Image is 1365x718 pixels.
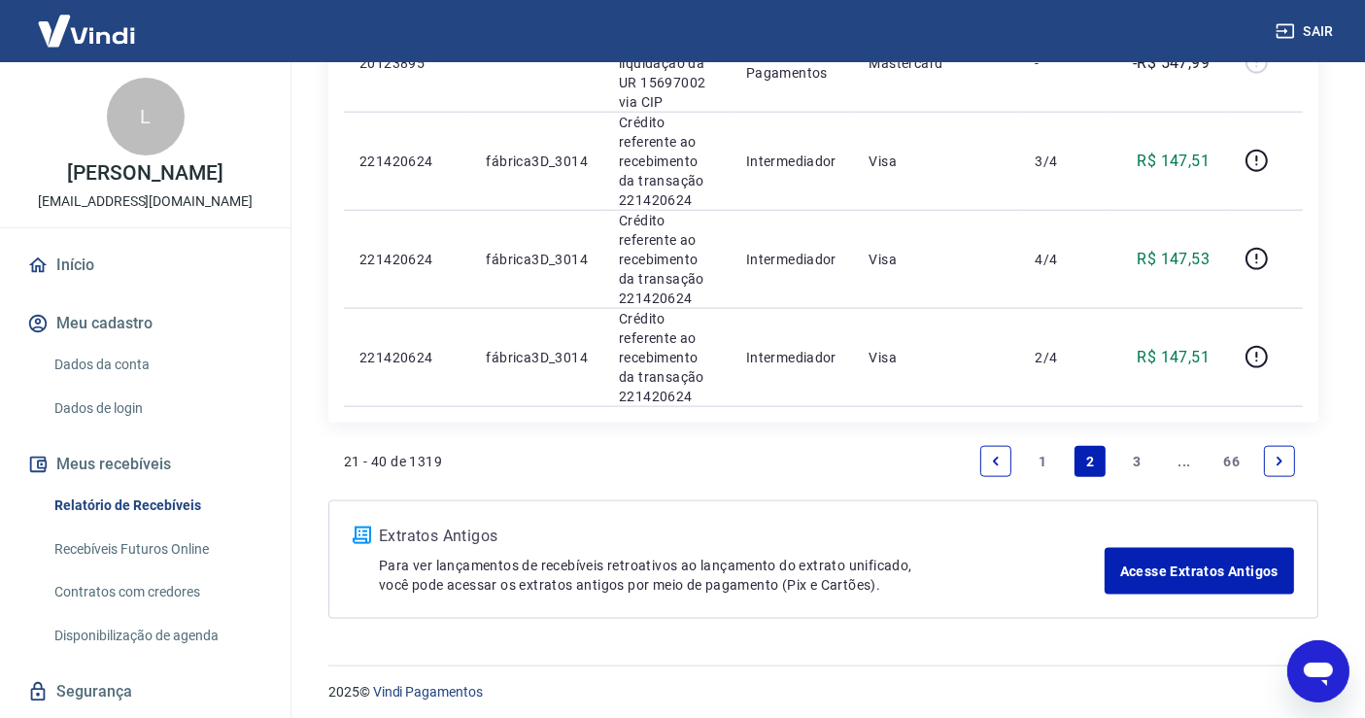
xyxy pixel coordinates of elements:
a: Relatório de Recebíveis [47,486,267,526]
a: Next page [1264,446,1295,477]
a: Vindi Pagamentos [373,684,483,700]
p: Intermediador [746,152,838,171]
a: Acesse Extratos Antigos [1105,548,1294,595]
p: R$ 147,51 [1138,150,1211,173]
p: [PERSON_NAME] [67,163,222,184]
p: Crédito referente ao recebimento da transação 221420624 [619,211,715,308]
p: -R$ 547,99 [1133,51,1210,75]
p: 21 - 40 de 1319 [344,452,442,471]
a: Page 1 [1028,446,1059,477]
a: Contratos com credores [47,572,267,612]
a: Disponibilização de agenda [47,616,267,656]
p: 221420624 [359,152,455,171]
p: R$ 147,51 [1138,346,1211,369]
p: Intermediador [746,250,838,269]
p: 3/4 [1036,152,1093,171]
p: Mastercard [870,53,1005,73]
p: Intermediador [746,348,838,367]
a: Page 2 is your current page [1075,446,1106,477]
a: Dados de login [47,389,267,428]
p: 2/4 [1036,348,1093,367]
a: Page 3 [1122,446,1153,477]
a: Jump forward [1169,446,1200,477]
p: - [1036,53,1093,73]
img: ícone [353,527,371,544]
a: Dados da conta [47,345,267,385]
ul: Pagination [973,438,1303,485]
p: fábrica3D_3014 [486,250,588,269]
button: Meu cadastro [23,302,267,345]
p: Para ver lançamentos de recebíveis retroativos ao lançamento do extrato unificado, você pode aces... [379,556,1105,595]
p: Extratos Antigos [379,525,1105,548]
button: Sair [1272,14,1342,50]
p: Crédito referente ao recebimento da transação 221420624 [619,113,715,210]
p: Visa [870,152,1005,171]
a: Page 66 [1216,446,1248,477]
p: fábrica3D_3014 [486,348,588,367]
p: fábrica3D_3014 [486,152,588,171]
p: Crédito referente ao recebimento da transação 221420624 [619,309,715,406]
p: Visa [870,250,1005,269]
p: Vindi Pagamentos [746,44,838,83]
img: Vindi [23,1,150,60]
p: 20123895 [359,53,455,73]
p: 2025 © [328,682,1318,702]
p: [EMAIL_ADDRESS][DOMAIN_NAME] [38,191,253,212]
p: Débito referente à liquidação da UR 15697002 via CIP [619,15,715,112]
p: 221420624 [359,250,455,269]
p: R$ 147,53 [1138,248,1211,271]
a: Previous page [980,446,1011,477]
a: Segurança [23,670,267,713]
p: Visa [870,348,1005,367]
a: Recebíveis Futuros Online [47,530,267,569]
p: 4/4 [1036,250,1093,269]
div: L [107,78,185,155]
p: 221420624 [359,348,455,367]
button: Meus recebíveis [23,443,267,486]
iframe: Botão para abrir a janela de mensagens, conversa em andamento [1287,640,1349,702]
a: Início [23,244,267,287]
